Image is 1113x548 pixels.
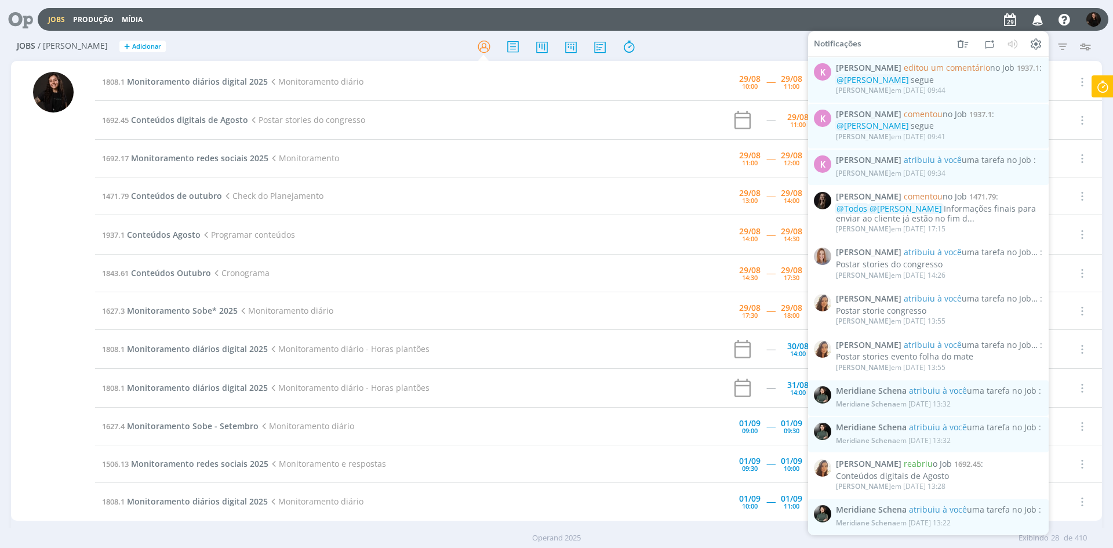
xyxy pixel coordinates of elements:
span: [PERSON_NAME] [836,481,891,491]
span: no Job [904,62,1014,73]
div: 29/08 [781,75,802,83]
span: Conteúdos digitais de Agosto [131,114,248,125]
span: atribuiu à você [909,504,967,515]
div: em [DATE] 13:32 [836,400,951,408]
span: de [1064,532,1072,544]
a: 1808.1Monitoramento diários digital 2025 [102,496,268,507]
span: @[PERSON_NAME] [836,120,909,131]
span: Conteúdos Agosto [127,229,201,240]
a: 1506.13Monitoramento redes sociais 2025 [102,458,268,469]
div: K [814,63,831,81]
span: uma tarefa no Job [909,385,1036,396]
div: K [814,155,831,173]
span: 1937.1 [102,230,125,240]
span: o Job [904,458,952,469]
span: 28 [1051,532,1059,544]
span: [PERSON_NAME] [836,294,901,304]
img: V [814,459,831,477]
div: 31/08 [787,381,809,389]
span: 1471.79 [969,191,996,202]
div: 14:00 [790,389,806,395]
div: 10:00 [742,83,758,89]
span: [PERSON_NAME] [836,270,891,280]
img: M [814,423,831,440]
div: 14:00 [784,197,799,204]
span: : [836,340,1042,350]
img: V [814,340,831,357]
div: 11:00 [742,159,758,166]
div: em [DATE] 13:55 [836,317,945,325]
img: N [814,192,831,209]
span: atribuiu à você [904,246,962,257]
span: Monitoramento Sobe* 2025 [127,305,238,316]
span: : [836,505,1042,515]
div: 29/08 [781,266,802,274]
span: 410 [1075,532,1087,544]
span: Monitoramento Sobe - Setembro [127,420,259,431]
div: 09:00 [742,427,758,434]
div: 11:00 [784,83,799,89]
div: ----- [766,345,775,353]
span: uma tarefa no Job [904,339,1031,350]
button: S [1086,9,1101,30]
a: 1627.4Monitoramento Sobe - Setembro [102,420,259,431]
span: [PERSON_NAME] [836,459,901,469]
span: Meridiane Schena [836,423,907,433]
a: Mídia [122,14,143,24]
span: Monitoramento diários digital 2025 [127,382,268,393]
div: em [DATE] 09:41 [836,133,945,141]
span: atribuiu à você [909,422,967,433]
span: 1808.1 [102,344,125,354]
div: em [DATE] 13:32 [836,436,951,444]
span: Monitoramento redes sociais 2025 [131,153,268,164]
div: em [DATE] 09:44 [836,86,945,95]
span: Meridiane Schena [836,518,896,528]
a: Produção [73,14,114,24]
span: Notificações [814,39,861,49]
span: Monitoramento diários digital 2025 [127,76,268,87]
div: Postar stories evento folha do mate [836,352,1042,362]
a: Jobs [48,14,65,24]
div: 29/08 [739,227,761,235]
span: 1692.17 [102,153,129,164]
span: Adicionar [132,43,161,50]
span: 1692.45 [102,115,129,125]
span: 1808.1 [102,496,125,507]
div: segue [836,75,1042,85]
span: 1627.3 [102,306,125,316]
div: Postar stories do congresso [836,260,1042,270]
span: @[PERSON_NAME] [836,74,909,85]
img: M [814,505,831,522]
span: 1471.79 [102,191,129,201]
span: Meridiane Schena [836,399,896,409]
span: 1808.1 [102,383,125,393]
span: Meridiane Schena [836,386,907,396]
div: Informações finais para enviar ao cliente já estão no fim d... [836,204,1042,224]
span: editou um comentário [904,62,990,73]
span: [PERSON_NAME] [836,340,901,350]
a: 1808.1Monitoramento diários digital 2025 [102,76,268,87]
span: [PERSON_NAME] [836,63,901,73]
span: + [124,41,130,53]
a: 1692.17Monitoramento redes sociais 2025 [102,153,268,164]
div: ----- [766,384,775,392]
div: 29/08 [781,151,802,159]
span: ----- [766,229,775,240]
span: Jobs [17,41,35,51]
div: em [DATE] 09:34 [836,169,945,177]
span: 1843.61 [102,268,129,278]
div: 29/08 [739,304,761,312]
span: Monitoramento e respostas [268,458,386,469]
span: uma tarefa no Job [904,293,1031,304]
div: Postar storie congresso [836,306,1042,316]
div: em [DATE] 13:22 [836,519,951,527]
span: 1627.4 [102,421,125,431]
div: 29/08 [739,151,761,159]
img: A [814,248,831,265]
span: comentou [904,108,943,119]
span: ----- [766,190,775,201]
div: 29/08 [739,266,761,274]
span: Monitoramento [268,153,339,164]
div: 14:30 [784,235,799,242]
div: 11:00 [784,503,799,509]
